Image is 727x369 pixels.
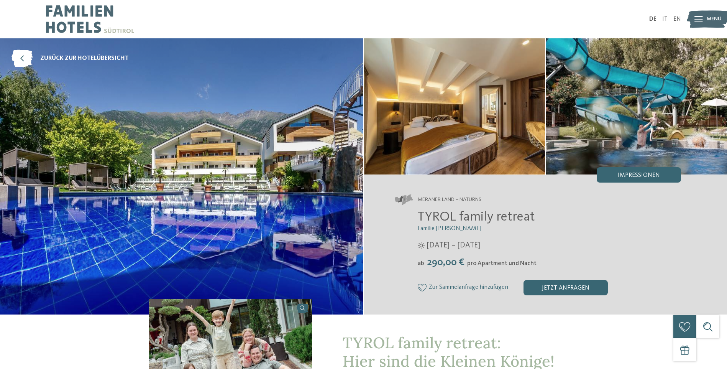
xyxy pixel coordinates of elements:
[364,38,545,175] img: Das Familienhotel in Naturns der Extraklasse
[429,284,508,291] span: Zur Sammelanfrage hinzufügen
[707,15,722,23] span: Menü
[427,240,480,251] span: [DATE] – [DATE]
[649,16,656,22] a: DE
[418,260,424,267] span: ab
[418,196,481,204] span: Meraner Land – Naturns
[467,260,537,267] span: pro Apartment und Nacht
[418,210,535,224] span: TYROL family retreat
[546,38,727,175] img: Das Familienhotel in Naturns der Extraklasse
[662,16,668,22] a: IT
[11,50,129,67] a: zurück zur Hotelübersicht
[618,172,660,178] span: Impressionen
[418,242,425,249] i: Öffnungszeiten im Sommer
[673,16,681,22] a: EN
[425,257,466,267] span: 290,00 €
[524,280,608,295] div: jetzt anfragen
[418,226,481,232] span: Familie [PERSON_NAME]
[40,54,129,63] span: zurück zur Hotelübersicht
